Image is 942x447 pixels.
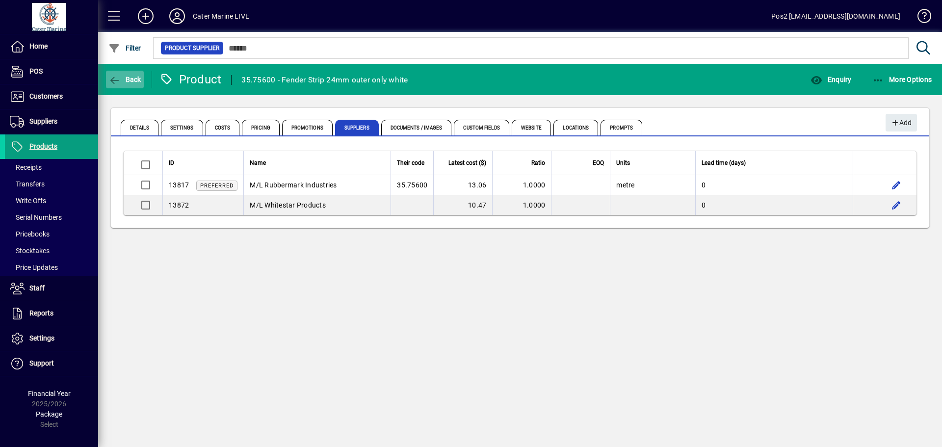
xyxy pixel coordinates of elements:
span: Receipts [10,163,42,171]
a: Stocktakes [5,242,98,259]
span: Prompts [601,120,642,135]
span: Transfers [10,180,45,188]
span: Latest cost ($) [448,158,486,168]
button: Add [130,7,161,25]
span: Details [121,120,158,135]
span: Settings [161,120,203,135]
div: Cater Marine LIVE [193,8,249,24]
span: Documents / Images [381,120,452,135]
span: Write Offs [10,197,46,205]
button: Edit [889,197,904,213]
td: M/L Rubbermark Industries [243,175,391,195]
td: 13.06 [433,175,492,195]
button: Edit [889,177,904,193]
td: 10.47 [433,195,492,215]
span: Locations [553,120,598,135]
span: Home [29,42,48,50]
span: Package [36,410,62,418]
a: Settings [5,326,98,351]
a: Reports [5,301,98,326]
td: metre [610,175,695,195]
span: Reports [29,309,53,317]
span: Financial Year [28,390,71,397]
a: Pricebooks [5,226,98,242]
span: Their code [397,158,424,168]
a: Staff [5,276,98,301]
span: Products [29,142,57,150]
span: Staff [29,284,45,292]
span: More Options [872,76,932,83]
span: Lead time (days) [702,158,746,168]
td: 1.0000 [492,195,551,215]
a: Price Updates [5,259,98,276]
a: Support [5,351,98,376]
span: Stocktakes [10,247,50,255]
span: Costs [206,120,240,135]
span: Filter [108,44,141,52]
a: Write Offs [5,192,98,209]
span: Price Updates [10,263,58,271]
td: 35.75600 [391,175,433,195]
a: Receipts [5,159,98,176]
span: Promotions [282,120,333,135]
a: POS [5,59,98,84]
span: Suppliers [335,120,379,135]
span: Pricebooks [10,230,50,238]
span: Preferred [200,183,234,189]
span: Ratio [531,158,545,168]
span: Settings [29,334,54,342]
span: Customers [29,92,63,100]
span: POS [29,67,43,75]
app-page-header-button: Back [98,71,152,88]
span: Product Supplier [165,43,219,53]
span: Name [250,158,266,168]
a: Home [5,34,98,59]
div: 35.75600 - Fender Strip 24mm outer only white [241,72,408,88]
span: Back [108,76,141,83]
span: ID [169,158,174,168]
div: Product [159,72,222,87]
a: Knowledge Base [910,2,930,34]
span: Custom Fields [454,120,509,135]
div: Pos2 [EMAIL_ADDRESS][DOMAIN_NAME] [771,8,900,24]
button: Enquiry [808,71,854,88]
div: 13872 [169,200,189,210]
a: Suppliers [5,109,98,134]
span: EOQ [593,158,604,168]
a: Serial Numbers [5,209,98,226]
span: Suppliers [29,117,57,125]
span: Serial Numbers [10,213,62,221]
span: Enquiry [811,76,851,83]
div: 13817 [169,180,189,190]
span: Website [512,120,551,135]
span: Pricing [242,120,280,135]
td: 1.0000 [492,175,551,195]
td: M/L Whitestar Products [243,195,391,215]
button: Filter [106,39,144,57]
button: Profile [161,7,193,25]
span: Support [29,359,54,367]
button: Add [886,114,917,131]
a: Transfers [5,176,98,192]
td: 0 [695,195,853,215]
span: Add [890,115,912,131]
button: More Options [870,71,935,88]
a: Customers [5,84,98,109]
span: Units [616,158,630,168]
td: 0 [695,175,853,195]
button: Back [106,71,144,88]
